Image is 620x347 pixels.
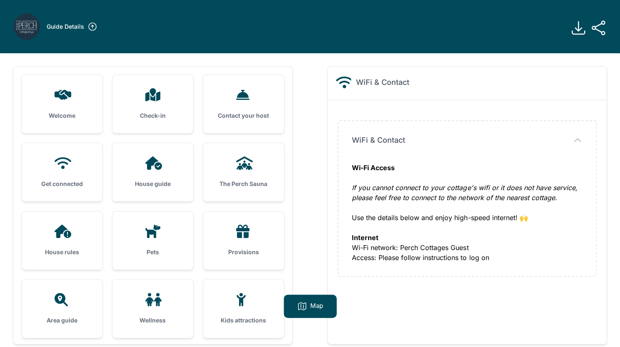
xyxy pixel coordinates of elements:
[112,75,193,133] a: Check-in
[47,22,97,32] a: Guide Details
[22,75,102,133] a: Welcome
[35,112,89,120] h3: Welcome
[352,183,577,202] em: If you cannot connect to your cottage's wifi or it does not have service, please feel free to con...
[13,13,40,40] img: lbscve6jyqy4usxktyb5b1icebv1
[22,280,102,338] a: Area guide
[356,77,409,88] h2: WiFi & Contact
[35,248,89,256] h3: House rules
[352,134,583,146] button: WiFi & Contact
[310,301,323,311] p: Map
[203,211,284,270] a: Provisions
[217,316,271,325] h3: Kids attractions
[203,280,284,338] a: Kids attractions
[203,143,284,201] a: The Perch Sauna
[112,143,193,201] a: House guide
[22,211,102,270] a: House rules
[47,22,84,31] h3: Guide Details
[217,248,271,256] h3: Provisions
[22,143,102,201] a: Get connected
[35,180,89,188] h3: Get connected
[126,112,180,120] h3: Check-in
[352,163,583,263] div: Use the details below and enjoy high-speed internet! 🙌 Wi-Fi network: Perch Cottages Guest Access...
[352,233,378,242] strong: Internet
[126,316,180,325] h3: Wellness
[352,164,395,172] strong: Wi-Fi Access
[112,211,193,270] a: Pets
[126,248,180,256] h3: Pets
[352,134,405,146] span: WiFi & Contact
[35,316,89,325] h3: Area guide
[217,180,271,188] h3: The Perch Sauna
[112,280,193,338] a: Wellness
[126,180,180,188] h3: House guide
[217,112,271,120] h3: Contact your host
[203,75,284,133] a: Contact your host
